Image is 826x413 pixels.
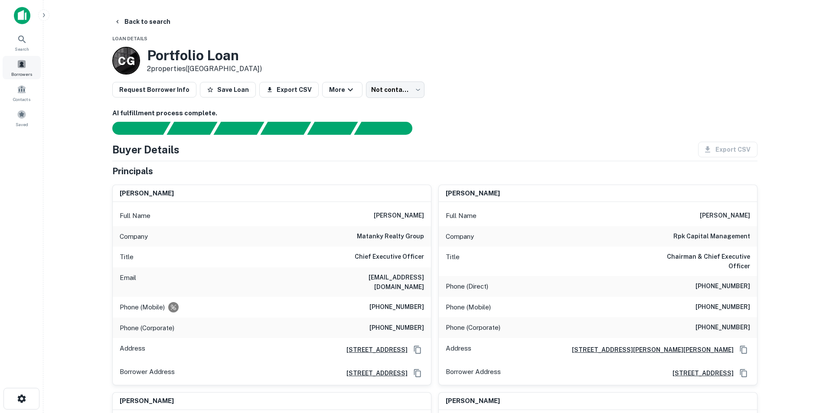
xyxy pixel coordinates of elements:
h6: [PHONE_NUMBER] [369,323,424,333]
p: Full Name [446,211,477,221]
div: Sending borrower request to AI... [102,122,167,135]
h6: AI fulfillment process complete. [112,108,757,118]
a: [STREET_ADDRESS] [340,368,408,378]
div: Your request is received and processing... [167,122,217,135]
p: Company [446,231,474,242]
span: Saved [16,121,28,128]
button: More [322,82,362,98]
h6: Chairman & Chief Executive Officer [646,252,750,271]
a: Search [3,31,41,54]
h6: [PERSON_NAME] [446,396,500,406]
button: Copy Address [737,343,750,356]
p: Full Name [120,211,150,221]
p: Address [120,343,145,356]
button: Copy Address [411,343,424,356]
p: Title [446,252,460,271]
h3: Portfolio Loan [147,47,262,64]
h6: Chief Executive Officer [355,252,424,262]
p: Borrower Address [446,367,501,380]
p: Email [120,273,136,292]
h6: [EMAIL_ADDRESS][DOMAIN_NAME] [320,273,424,292]
div: AI fulfillment process complete. [354,122,423,135]
h6: rpk capital management [673,231,750,242]
span: Contacts [13,96,30,103]
p: C G [118,52,134,69]
button: Back to search [111,14,174,29]
p: Phone (Mobile) [446,302,491,312]
p: Title [120,252,134,262]
div: Principals found, AI now looking for contact information... [260,122,311,135]
button: Export CSV [259,82,319,98]
h6: [PERSON_NAME] [120,189,174,198]
h5: Principals [112,165,153,178]
button: Copy Address [737,367,750,380]
h6: [PERSON_NAME] [700,211,750,221]
h6: [PHONE_NUMBER] [369,302,424,312]
button: Save Loan [200,82,256,98]
h6: [PHONE_NUMBER] [695,302,750,312]
p: Phone (Corporate) [120,323,174,333]
a: [STREET_ADDRESS] [340,345,408,354]
h6: matanky realty group [357,231,424,242]
p: Phone (Mobile) [120,302,165,312]
div: Not contacted [366,81,424,98]
span: Search [15,46,29,52]
p: Phone (Direct) [446,281,488,292]
div: Documents found, AI parsing details... [213,122,264,135]
p: Company [120,231,148,242]
span: Loan Details [112,36,147,41]
h6: [PHONE_NUMBER] [695,322,750,333]
button: Copy Address [411,367,424,380]
button: Request Borrower Info [112,82,196,98]
h6: [PERSON_NAME] [120,396,174,406]
h4: Buyer Details [112,142,180,157]
a: Saved [3,106,41,130]
div: Requests to not be contacted at this number [168,302,179,312]
h6: [PERSON_NAME] [374,211,424,221]
span: Borrowers [11,71,32,78]
p: Address [446,343,471,356]
iframe: Chat Widget [783,344,826,385]
a: Borrowers [3,56,41,79]
h6: [PHONE_NUMBER] [695,281,750,292]
h6: [PERSON_NAME] [446,189,500,198]
img: capitalize-icon.png [14,7,30,24]
p: Phone (Corporate) [446,322,500,333]
a: Contacts [3,81,41,104]
p: Borrower Address [120,367,175,380]
div: Principals found, still searching for contact information. This may take time... [307,122,358,135]
p: 2 properties ([GEOGRAPHIC_DATA]) [147,64,262,74]
a: [STREET_ADDRESS][PERSON_NAME][PERSON_NAME] [565,345,734,354]
a: [STREET_ADDRESS] [666,368,734,378]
